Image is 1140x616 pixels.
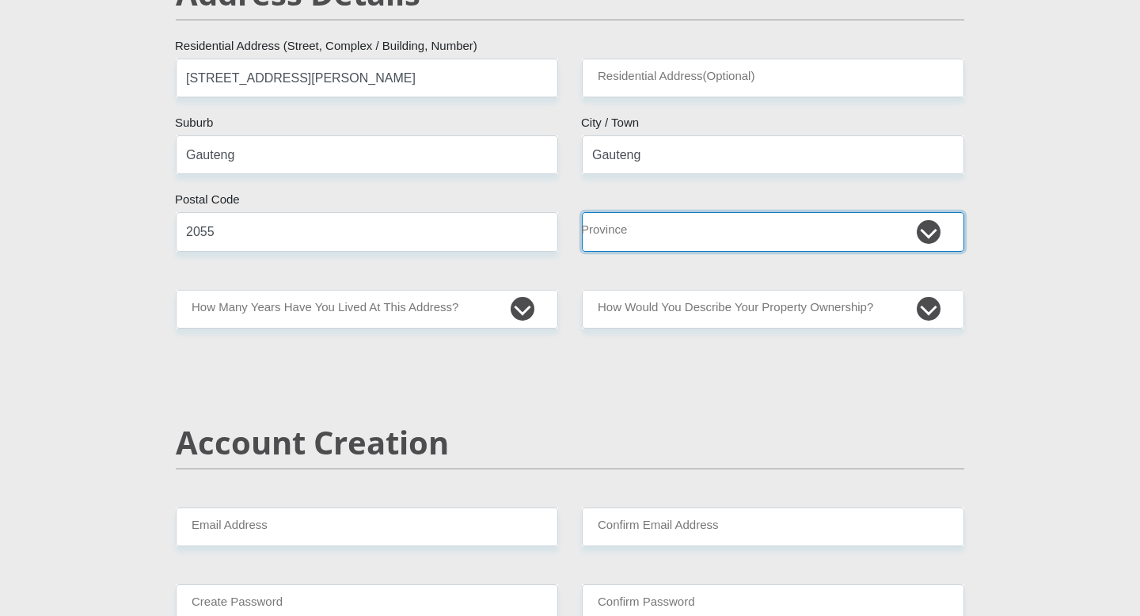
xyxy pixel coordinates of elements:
h2: Account Creation [176,424,964,462]
input: Email Address [176,508,558,546]
input: Postal Code [176,212,558,251]
select: Please select a value [176,290,558,329]
input: Valid residential address [176,59,558,97]
input: Address line 2 (Optional) [582,59,964,97]
input: Suburb [176,135,558,174]
input: Confirm Email Address [582,508,964,546]
select: Please select a value [582,290,964,329]
input: City [582,135,964,174]
select: Please Select a Province [582,212,964,251]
